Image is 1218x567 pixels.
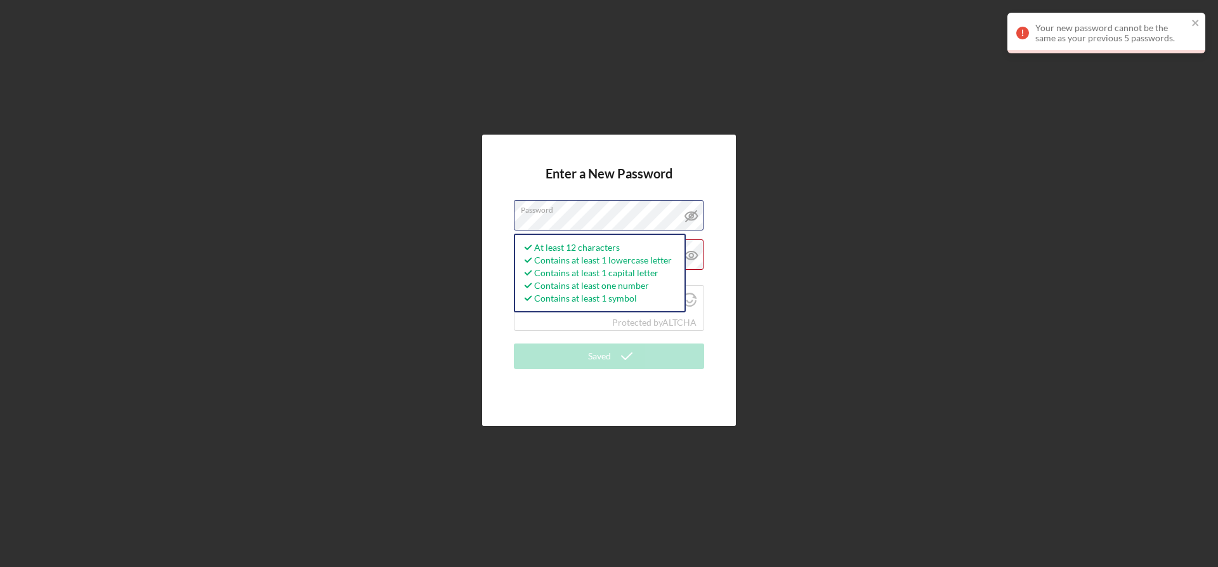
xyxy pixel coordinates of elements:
a: Visit Altcha.org [662,317,697,328]
div: At least 12 characters [521,241,672,254]
div: Contains at least one number [521,279,672,292]
div: Contains at least 1 capital letter [521,267,672,279]
button: close [1191,18,1200,30]
div: Saved [588,344,611,369]
button: Saved [514,344,704,369]
a: Visit Altcha.org [683,298,697,309]
div: Contains at least 1 symbol [521,292,672,305]
div: Protected by [612,317,697,328]
label: Password [521,201,704,215]
div: Contains at least 1 lowercase letter [521,254,672,267]
h4: Enter a New Password [546,166,672,200]
div: Your new password cannot be the same as your previous 5 passwords. [1035,23,1188,43]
